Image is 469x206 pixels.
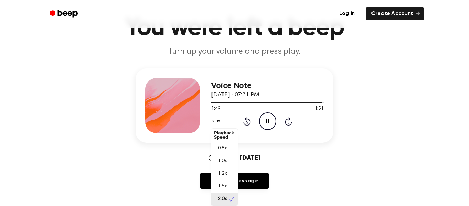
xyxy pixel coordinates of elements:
[218,170,227,177] span: 1.2x
[211,129,238,206] div: 2.0x
[218,183,227,190] span: 1.5x
[211,116,222,127] button: 2.0x
[218,196,227,203] span: 2.0x
[218,145,227,152] span: 0.8x
[211,128,238,142] div: Playback Speed
[218,158,227,165] span: 1.0x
